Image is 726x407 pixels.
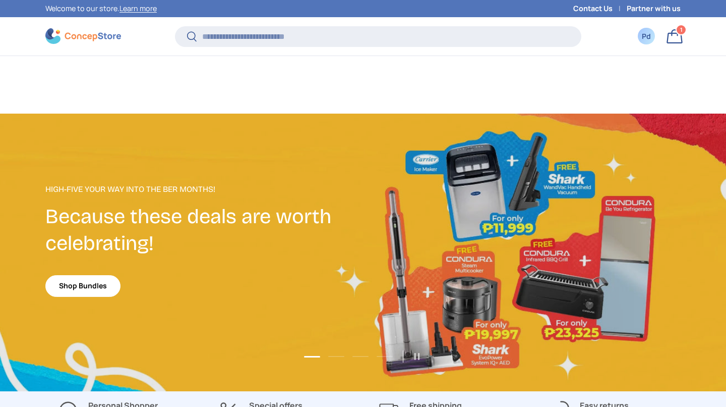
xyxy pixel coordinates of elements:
a: Contact Us [573,3,627,14]
h2: Because these deals are worth celebrating! [45,204,363,257]
a: Learn more [119,4,157,13]
a: Partner with us [627,3,681,14]
div: Pd [641,31,652,41]
img: ConcepStore [45,28,121,44]
a: Pd [635,25,657,47]
span: 1 [680,26,683,33]
a: Shop Bundles [45,275,120,297]
p: High-Five Your Way Into the Ber Months! [45,183,363,195]
p: Welcome to our store. [45,3,157,14]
